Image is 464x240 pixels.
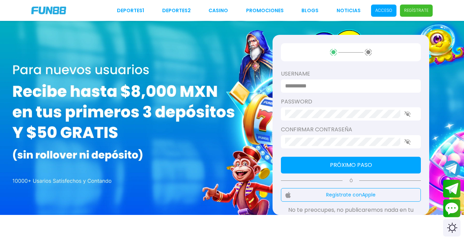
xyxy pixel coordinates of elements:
[443,160,461,178] button: Join telegram channel
[246,7,284,14] a: Promociones
[375,7,392,14] p: Acceso
[281,206,421,223] p: No te preocupes, no publicaremos nada en tu nombre, esto solo facilitará el proceso de registro.
[443,219,461,237] div: Switch theme
[443,199,461,217] button: Contact customer service
[162,7,191,14] a: Deportes2
[301,7,318,14] a: BLOGS
[281,125,421,134] label: Confirmar contraseña
[404,7,428,14] p: Regístrate
[337,7,361,14] a: NOTICIAS
[281,98,421,106] label: password
[281,70,421,78] label: username
[209,7,228,14] a: CASINO
[117,7,144,14] a: Deportes1
[281,178,421,184] p: Ó
[31,7,66,14] img: Company Logo
[281,188,421,202] button: Regístrate conApple
[443,180,461,198] button: Join telegram
[281,157,421,173] button: Próximo paso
